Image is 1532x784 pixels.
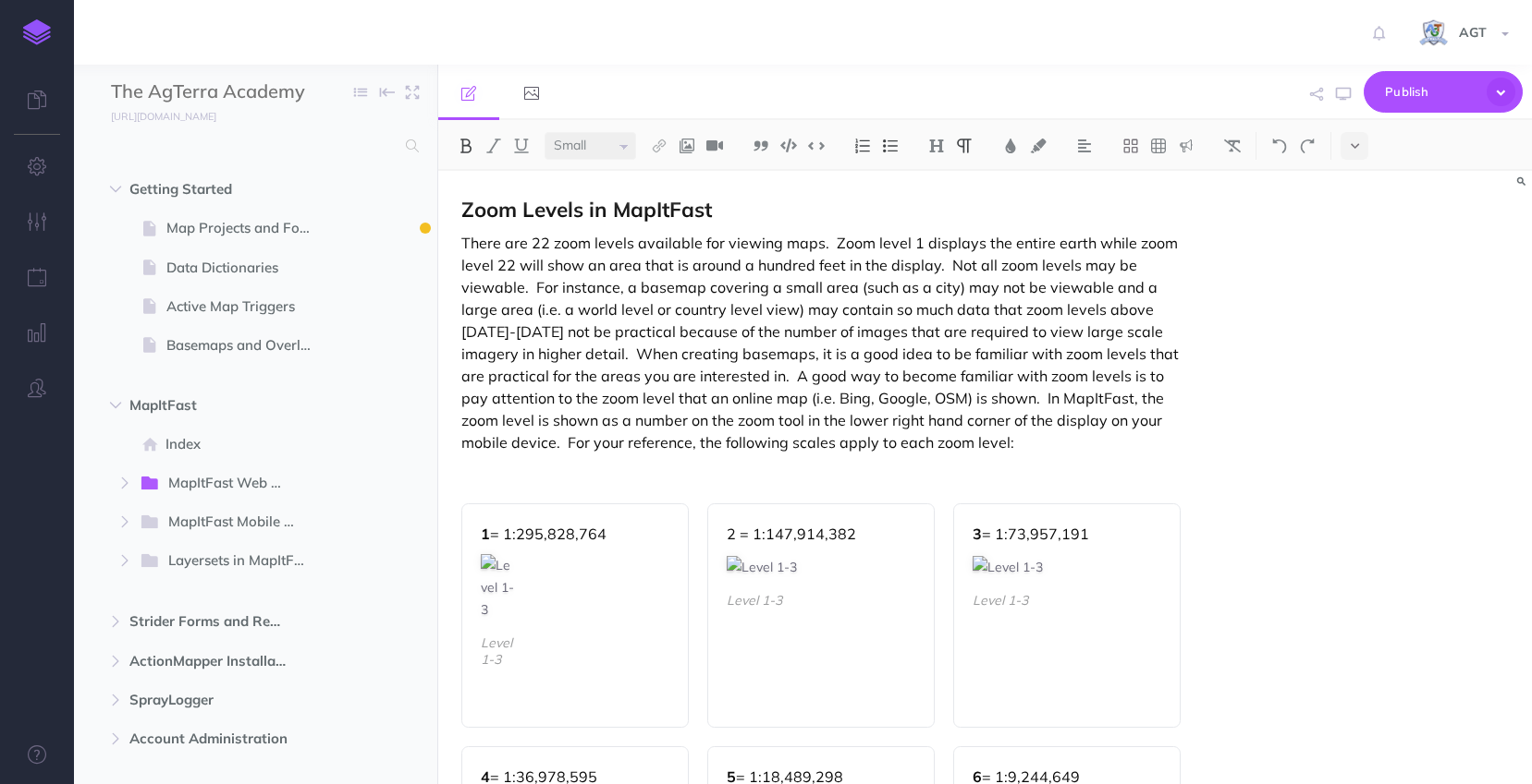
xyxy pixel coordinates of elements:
span: Index [165,433,326,455]
p: = 1:73,957,191 [973,523,1161,545]
span: Layersets in MapItFast [168,549,320,573]
p: There are 22 zoom levels available for viewing maps. Zoom level 1 displays the entire earth while... [461,232,1181,453]
img: Inline code button [808,139,825,152]
img: Callout dropdown menu button [1178,139,1195,153]
span: Basemaps and Overlays [166,334,326,356]
span: AGT [1450,24,1496,41]
img: Link button [651,139,668,153]
span: MapItFast Mobile App [168,511,317,535]
span: Getting Started [129,178,303,200]
img: Unordered list button [882,139,899,153]
span: SprayLogger [129,689,303,711]
figcaption: Level 1-3 [481,634,515,668]
img: Ordered list button [854,139,871,153]
img: Create table button [1150,139,1167,153]
img: Headings dropdown button [928,139,945,153]
img: Level 1-3 [727,556,797,578]
img: Clear styles button [1224,139,1241,153]
button: Publish [1364,71,1523,113]
span: Strider Forms and Reports [129,610,303,633]
strong: 1 [481,525,490,543]
input: Documentation Name [111,78,328,106]
input: Search [111,129,395,163]
span: MapItFast [129,394,303,416]
img: iCxL6hB4gPtK36lnwjqkK90dLekSAv8p9JC67nPZ.png [1417,18,1450,50]
p: 2 = 1:147,914,382 [727,523,915,545]
img: Code block button [780,139,797,152]
img: Bold button [458,139,474,153]
span: Zoom Levels in MapItFast [461,196,712,223]
span: Active Map Triggers [166,296,326,318]
img: Add video button [706,139,723,153]
img: Undo [1271,139,1288,153]
img: Text background color button [1030,139,1047,153]
span: Data Dictionaries [166,257,326,279]
img: Add image button [679,139,695,153]
span: MapItFast Web App [168,472,304,496]
small: [URL][DOMAIN_NAME] [111,110,216,123]
span: ActionMapper Installation [129,650,303,672]
strong: 3 [973,525,982,543]
img: Level 1-3 [973,556,1043,578]
span: Account Administration [129,728,303,750]
img: Redo [1299,139,1316,153]
img: Underline button [513,139,530,153]
img: Alignment dropdown menu button [1076,139,1093,153]
img: Italic button [485,139,502,153]
img: Level 1-3 [481,554,515,621]
figcaption: Level 1-3 [727,592,797,609]
img: logo-mark.svg [23,19,51,45]
figcaption: Level 1-3 [973,592,1043,609]
span: Map Projects and Forms [166,217,326,239]
img: Paragraph button [956,139,973,153]
img: Text color button [1002,139,1019,153]
img: Blockquote button [753,139,769,153]
span: Publish [1385,78,1477,106]
p: = 1:295,828,764 [481,523,669,545]
a: [URL][DOMAIN_NAME] [74,106,235,125]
